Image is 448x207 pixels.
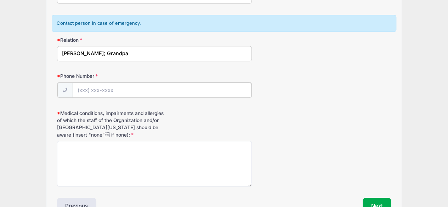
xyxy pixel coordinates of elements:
div: Contact person in case of emergency. [52,15,397,32]
label: Phone Number [57,73,169,80]
label: Medical conditions, impairments and allergies of which the staff of the Organization and/or [GEOG... [57,110,169,139]
input: (xxx) xxx-xxxx [73,82,251,98]
label: Relation [57,36,169,44]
